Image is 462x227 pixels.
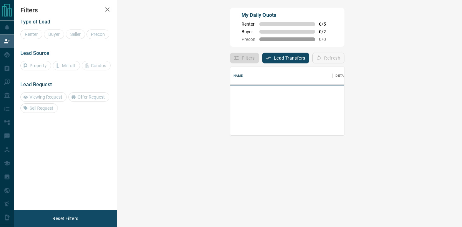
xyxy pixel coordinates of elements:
[319,37,333,42] span: 0 / 0
[241,29,255,34] span: Buyer
[319,22,333,27] span: 0 / 5
[48,213,82,224] button: Reset Filters
[20,50,49,56] span: Lead Source
[20,81,52,88] span: Lead Request
[20,6,111,14] h2: Filters
[262,53,309,63] button: Lead Transfers
[20,19,50,25] span: Type of Lead
[230,67,332,85] div: Name
[319,29,333,34] span: 0 / 2
[234,67,243,85] div: Name
[241,11,333,19] p: My Daily Quota
[241,37,255,42] span: Precon
[336,67,348,85] div: Details
[241,22,255,27] span: Renter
